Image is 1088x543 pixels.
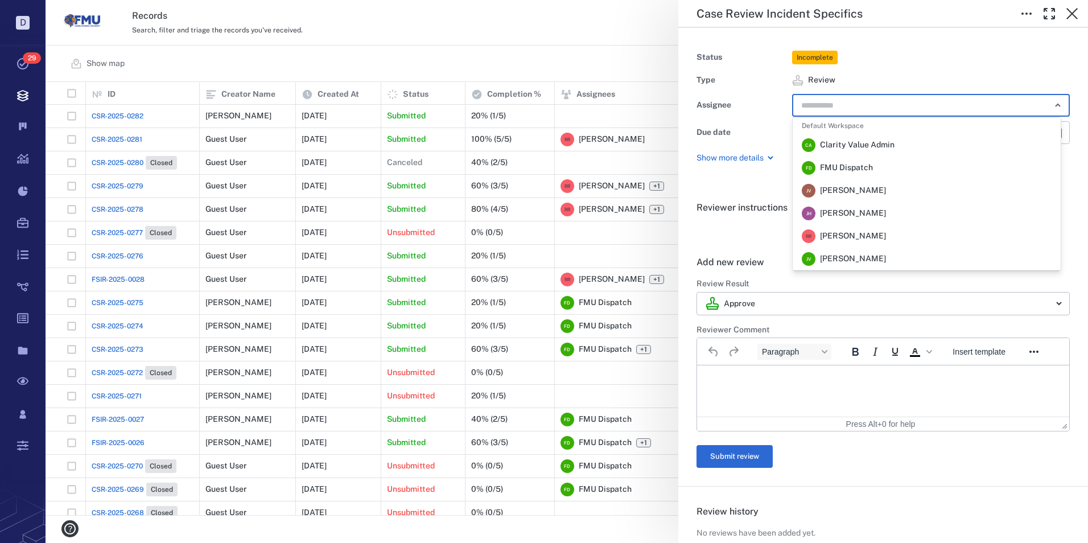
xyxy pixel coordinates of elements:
li: Default Workspace [793,117,1061,134]
span: Incomplete [794,53,835,63]
span: [PERSON_NAME] [820,208,886,219]
iframe: Rich Text Area [697,365,1069,417]
span: Review [808,75,835,86]
span: Clarity Value Admin [820,139,895,151]
button: Redo [724,344,743,360]
span: . [697,225,699,236]
button: Reveal or hide additional toolbar items [1024,344,1044,360]
span: Insert template [953,347,1005,356]
p: Show more details [697,153,764,164]
button: Close [1061,2,1083,25]
h6: Reviewer Comment [697,324,1070,336]
div: J H [802,207,815,220]
span: 29 [23,52,41,64]
div: Press the Up and Down arrow keys to resize the editor. [1062,419,1068,429]
h6: Review Result [697,278,1070,290]
button: Close [1050,97,1066,113]
button: Undo [704,344,723,360]
h6: Review history [697,505,1070,519]
div: R R [802,229,815,243]
div: C A [802,138,815,152]
div: Assignee [697,97,788,113]
span: [PERSON_NAME] [820,185,886,196]
div: Type [697,72,788,88]
button: Insert template [948,344,1010,360]
p: No reviews have been added yet. [697,528,815,539]
div: J V [802,252,815,266]
button: Block Paragraph [757,344,831,360]
button: Bold [846,344,865,360]
h6: Add new review [697,256,1070,269]
span: [PERSON_NAME] [820,253,886,265]
span: Help [26,8,49,18]
div: Status [697,50,788,65]
button: Italic [866,344,885,360]
body: Rich Text Area. Press ALT-0 for help. [9,9,363,19]
span: FMU Dispatch [820,162,873,174]
h6: Reviewer instructions [697,201,1070,215]
h5: Case Review Incident Specifics [697,7,863,21]
button: Toggle to Edit Boxes [1015,2,1038,25]
button: Underline [885,344,905,360]
span: Paragraph [762,347,818,356]
div: Due date [697,125,788,141]
div: Press Alt+0 for help [821,419,941,429]
div: Text color Black [905,344,934,360]
button: Submit review [697,445,773,468]
div: J V [802,184,815,198]
button: Toggle Fullscreen [1038,2,1061,25]
span: [PERSON_NAME] [820,231,886,242]
p: D [16,16,30,30]
p: Approve [724,298,755,310]
div: F D [802,161,815,175]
